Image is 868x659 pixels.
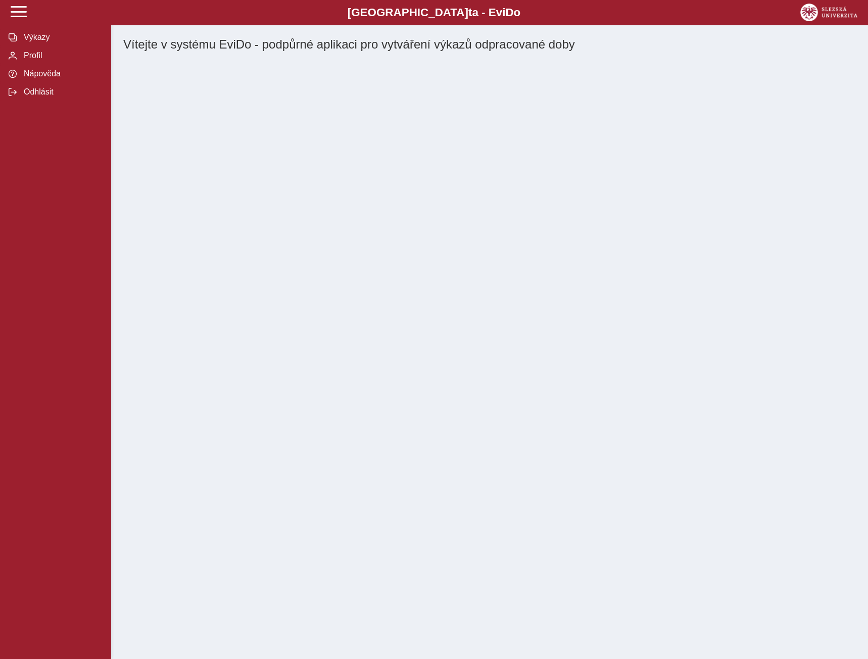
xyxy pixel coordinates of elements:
span: Výkazy [21,33,103,42]
span: Odhlásit [21,87,103,97]
span: o [514,6,521,19]
h1: Vítejte v systému EviDo - podpůrné aplikaci pro vytváření výkazů odpracované doby [123,37,856,52]
span: Profil [21,51,103,60]
b: [GEOGRAPHIC_DATA] a - Evi [30,6,838,19]
span: D [505,6,513,19]
img: logo_web_su.png [800,4,857,21]
span: Nápověda [21,69,103,78]
span: t [468,6,472,19]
